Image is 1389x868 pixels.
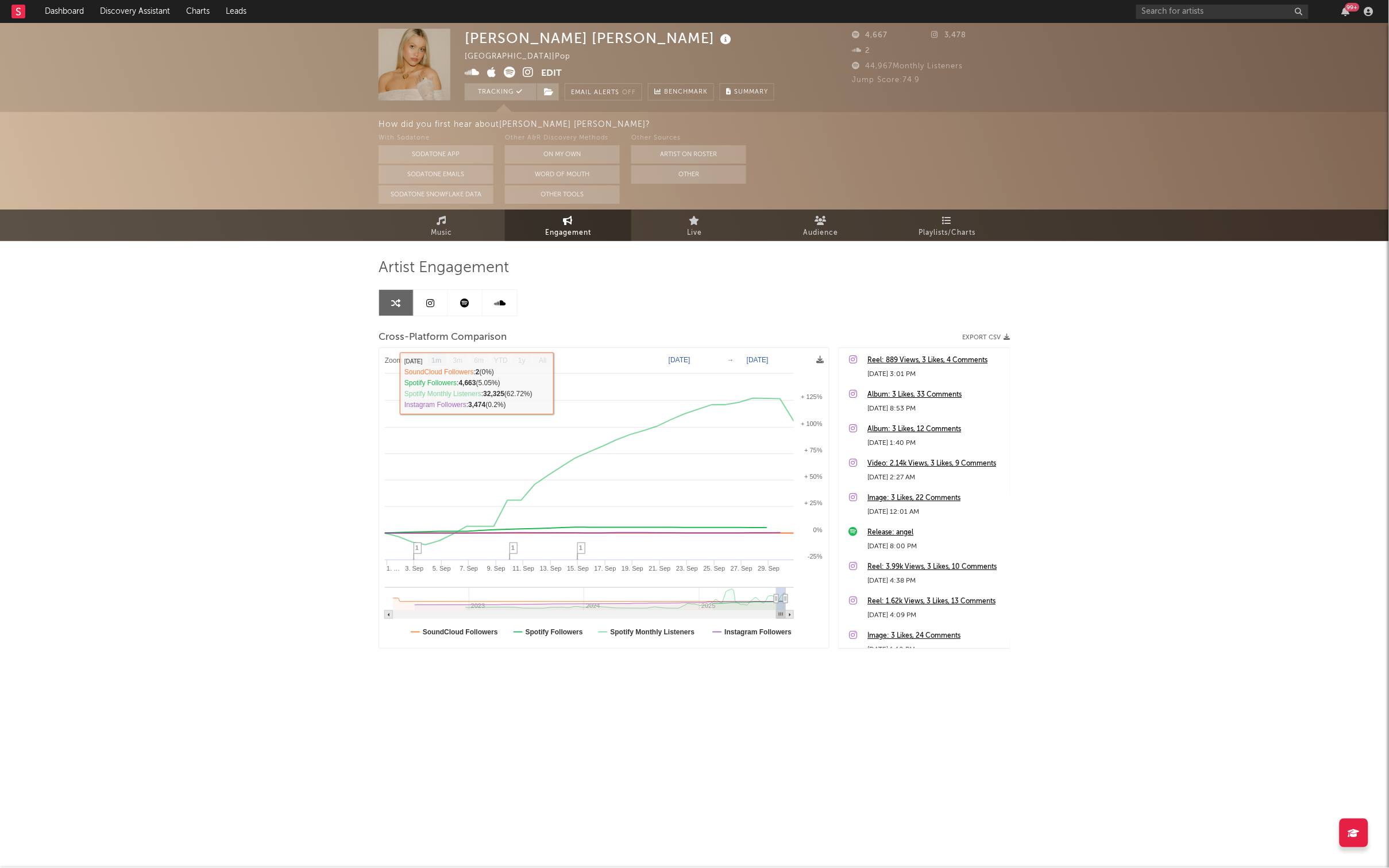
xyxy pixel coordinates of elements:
[411,357,420,365] text: 1w
[867,436,1004,450] div: [DATE] 1:40 PM
[567,565,589,572] text: 15. Sep
[622,90,636,96] em: Off
[919,226,976,240] span: Playlists/Charts
[727,356,734,364] text: →
[867,629,1004,643] a: Image: 3 Likes, 24 Comments
[539,357,546,365] text: All
[518,357,526,365] text: 1y
[676,565,698,572] text: 23. Sep
[460,565,478,572] text: 7. Sep
[474,357,484,365] text: 6m
[453,357,463,365] text: 3m
[758,565,780,572] text: 29. Sep
[631,145,746,164] button: Artist on Roster
[512,565,534,572] text: 11. Sep
[379,165,493,184] button: Sodatone Emails
[433,565,451,572] text: 5. Sep
[852,63,963,70] span: 44,967 Monthly Listeners
[379,185,493,204] button: Sodatone Snowflake Data
[867,354,1004,367] a: Reel: 889 Views, 3 Likes, 4 Comments
[379,261,509,275] span: Artist Engagement
[867,609,1004,622] div: [DATE] 4:09 PM
[867,491,1004,505] a: Image: 3 Likes, 22 Comments
[867,423,1004,436] a: Album: 3 Likes, 12 Comments
[867,595,1004,609] a: Reel: 1.62k Views, 3 Likes, 13 Comments
[704,565,726,572] text: 25. Sep
[379,331,507,344] span: Cross-Platform Comparison
[406,565,424,572] text: 3. Sep
[731,565,753,572] text: 27. Sep
[963,334,1010,341] button: Export CSV
[1345,3,1360,11] div: 99 +
[867,574,1004,588] div: [DATE] 4:38 PM
[648,83,714,100] a: Benchmark
[852,76,920,84] span: Jump Score: 74.9
[487,565,506,572] text: 9. Sep
[664,86,708,99] span: Benchmark
[545,226,591,240] span: Engagement
[867,560,1004,574] a: Reel: 3.99k Views, 3 Likes, 10 Comments
[565,83,642,100] button: Email AlertsOff
[387,565,400,572] text: 1. …
[720,83,774,100] button: Summary
[867,388,1004,402] a: Album: 3 Likes, 33 Comments
[669,356,690,364] text: [DATE]
[465,83,537,100] button: Tracking
[725,628,792,636] text: Instagram Followers
[808,553,823,560] text: -25%
[415,544,419,551] span: 1
[734,89,768,95] span: Summary
[622,565,643,572] text: 19. Sep
[867,367,1004,381] div: [DATE] 3:01 PM
[379,210,505,241] a: Music
[687,226,702,240] span: Live
[611,628,695,636] text: Spotify Monthly Listeners
[579,544,582,551] span: 1
[631,210,758,241] a: Live
[379,145,493,164] button: Sodatone App
[526,628,583,636] text: Spotify Followers
[379,118,1389,131] div: How did you first hear about [PERSON_NAME] [PERSON_NAME] ?
[801,420,823,427] text: + 100%
[852,47,870,55] span: 2
[884,210,1010,241] a: Playlists/Charts
[801,393,823,400] text: + 125%
[932,32,967,39] span: 3,478
[505,165,620,184] button: Word Of Mouth
[511,544,515,551] span: 1
[758,210,884,241] a: Audience
[541,67,562,81] button: Edit
[813,526,823,533] text: 0%
[867,505,1004,519] div: [DATE] 12:01 AM
[852,32,888,39] span: 4,667
[649,565,671,572] text: 21. Sep
[505,131,620,145] div: Other A&R Discovery Methods
[423,628,498,636] text: SoundCloud Followers
[431,226,453,240] span: Music
[867,457,1004,471] a: Video: 2.14k Views, 3 Likes, 9 Comments
[505,185,620,204] button: Other Tools
[867,471,1004,485] div: [DATE] 2:27 AM
[631,165,746,184] button: Other
[867,643,1004,657] div: [DATE] 1:10 PM
[505,145,620,164] button: On My Own
[867,402,1004,416] div: [DATE] 8:53 PM
[804,226,839,240] span: Audience
[805,499,823,506] text: + 25%
[431,357,441,365] text: 1m
[867,526,1004,540] a: Release: angel
[505,210,631,241] a: Engagement
[747,356,769,364] text: [DATE]
[1342,7,1350,16] button: 99+
[540,565,562,572] text: 13. Sep
[494,357,508,365] text: YTD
